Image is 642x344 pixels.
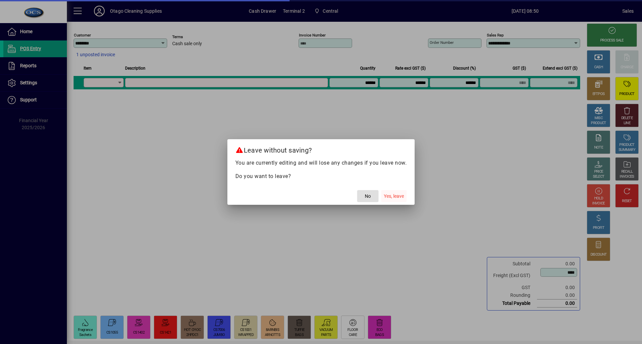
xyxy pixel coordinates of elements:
span: No [365,193,371,200]
button: No [357,190,379,202]
h2: Leave without saving? [227,139,415,159]
span: Yes, leave [384,193,404,200]
button: Yes, leave [381,190,407,202]
p: Do you want to leave? [235,172,407,180]
p: You are currently editing and will lose any changes if you leave now. [235,159,407,167]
